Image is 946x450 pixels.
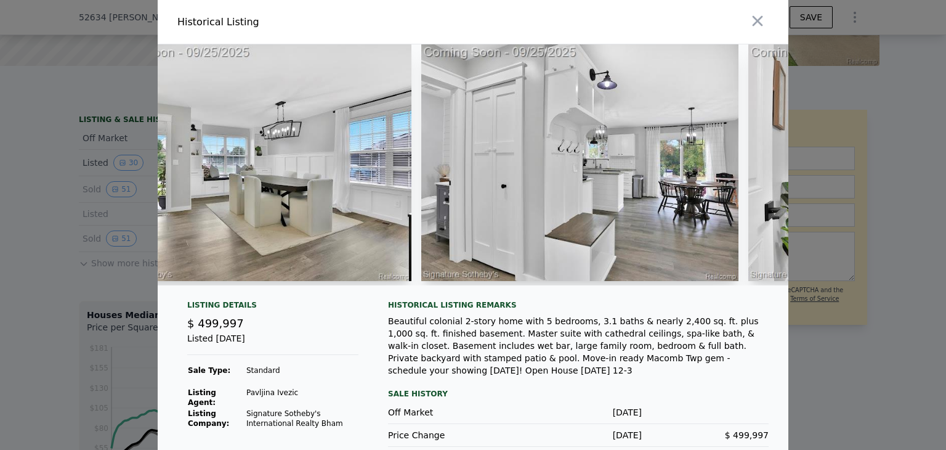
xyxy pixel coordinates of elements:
strong: Listing Agent: [188,388,216,407]
div: [DATE] [515,406,642,419]
div: Listing Details [187,300,358,315]
span: $ 499,997 [187,317,244,330]
div: Listed [DATE] [187,332,358,355]
div: Beautiful colonial 2-story home with 5 bedrooms, 3.1 baths & nearly 2,400 sq. ft. plus 1,000 sq. ... [388,315,769,377]
div: Sale History [388,387,769,401]
div: Historical Listing [177,15,468,30]
strong: Sale Type: [188,366,230,375]
div: Price Change [388,429,515,441]
span: $ 499,997 [725,430,769,440]
div: [DATE] [515,429,642,441]
div: Historical Listing remarks [388,300,769,310]
div: Off Market [388,406,515,419]
td: Signature Sotheby's International Realty Bham [246,408,358,429]
img: Property Img [421,44,738,281]
td: Standard [246,365,358,376]
strong: Listing Company: [188,409,229,428]
td: Pavljina Ivezic [246,387,358,408]
img: Property Img [95,44,411,281]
